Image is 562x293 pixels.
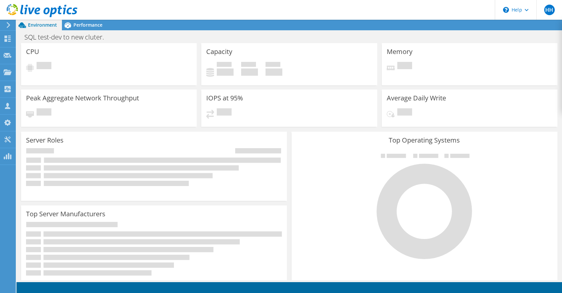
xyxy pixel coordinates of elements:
h3: Top Operating Systems [296,137,552,144]
span: Used [217,62,232,68]
span: HH [544,5,555,15]
h3: Average Daily Write [387,94,446,102]
h1: SQL test-dev to new cluter. [21,34,114,41]
h3: Memory [387,48,412,55]
span: Total [266,62,280,68]
h3: CPU [26,48,39,55]
h3: Server Roles [26,137,64,144]
span: Pending [37,62,51,71]
span: Pending [397,108,412,117]
span: Pending [397,62,412,71]
h3: Peak Aggregate Network Throughput [26,94,139,102]
span: Performance [73,22,102,28]
h4: 0 GiB [241,68,258,76]
span: Pending [37,108,51,117]
span: Environment [28,22,57,28]
h3: Top Server Manufacturers [26,210,105,218]
svg: \n [503,7,509,13]
span: Pending [217,108,232,117]
span: Free [241,62,256,68]
h4: 0 GiB [217,68,234,76]
h4: 0 GiB [266,68,282,76]
h3: IOPS at 95% [206,94,243,102]
h3: Capacity [206,48,232,55]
